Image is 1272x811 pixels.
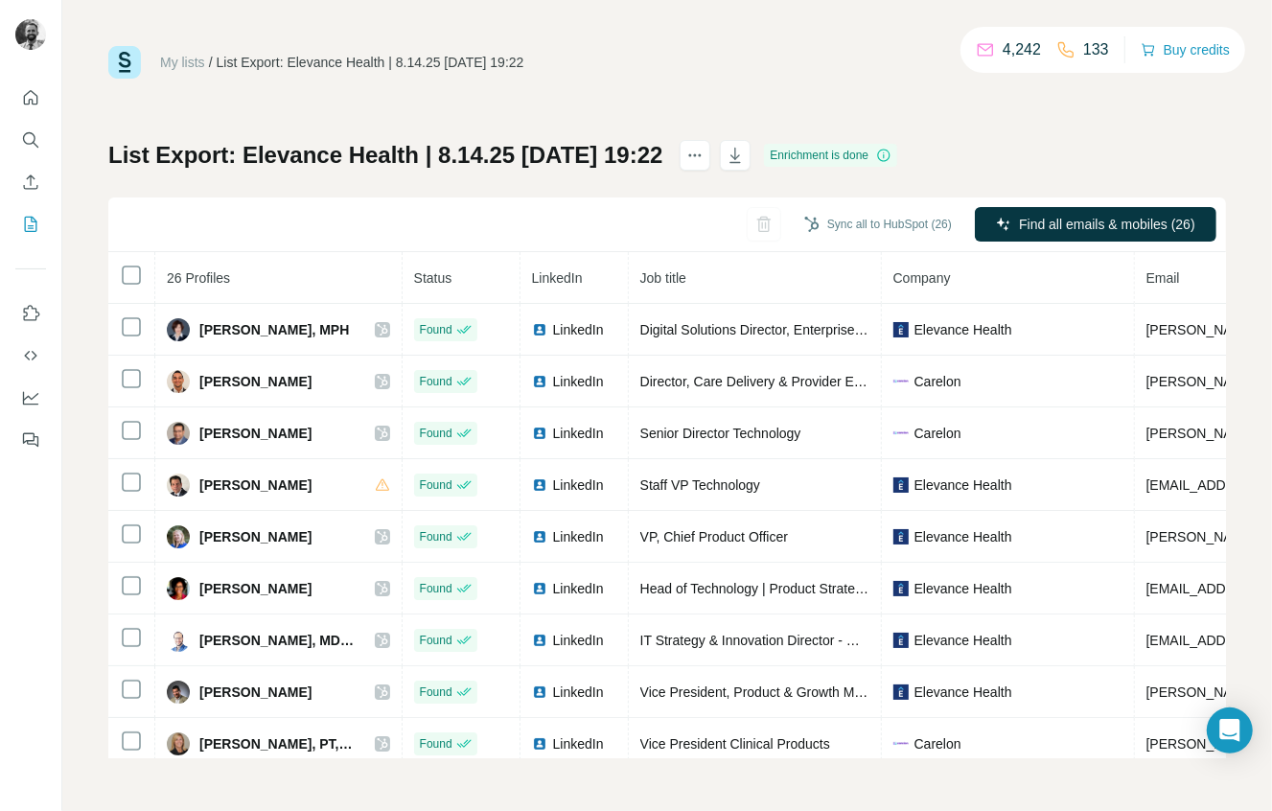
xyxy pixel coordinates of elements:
div: Enrichment is done [764,144,897,167]
span: LinkedIn [553,631,604,650]
img: company-logo [893,684,909,700]
button: Buy credits [1141,36,1230,63]
span: LinkedIn [553,372,604,391]
span: Elevance Health [914,579,1012,598]
button: Dashboard [15,381,46,415]
span: Email [1146,270,1180,286]
span: Found [420,528,452,545]
img: Avatar [167,629,190,652]
span: Found [420,632,452,649]
span: Found [420,684,452,701]
img: Surfe Logo [108,46,141,79]
button: Find all emails & mobiles (26) [975,207,1216,242]
img: company-logo [893,379,909,384]
img: Avatar [167,577,190,600]
span: Head of Technology | Product Strategy & Portfolio Operations [640,581,1005,596]
img: Avatar [15,19,46,50]
span: Staff VP Technology [640,477,760,493]
span: Found [420,476,452,494]
span: Elevance Health [914,631,1012,650]
button: Use Surfe API [15,338,46,373]
span: LinkedIn [553,734,604,753]
img: Avatar [167,474,190,497]
span: Company [893,270,951,286]
img: Avatar [167,318,190,341]
img: LinkedIn logo [532,581,547,596]
p: 133 [1083,38,1109,61]
span: [PERSON_NAME], MPH [199,320,349,339]
img: company-logo [893,741,909,747]
span: Carelon [914,372,961,391]
span: [PERSON_NAME], PT, MBA [199,734,356,753]
span: Elevance Health [914,527,1012,546]
span: Vice President, Product & Growth Marketing, Healthcare Innovations, Strategy and AI Native Solutions [640,684,1247,700]
img: company-logo [893,581,909,596]
span: LinkedIn [553,320,604,339]
span: LinkedIn [553,579,604,598]
span: LinkedIn [553,527,604,546]
span: Elevance Health [914,475,1012,495]
span: [PERSON_NAME] [199,579,312,598]
img: LinkedIn logo [532,633,547,648]
button: Feedback [15,423,46,457]
li: / [209,53,213,72]
img: company-logo [893,529,909,545]
span: Status [414,270,452,286]
img: LinkedIn logo [532,426,547,441]
span: Elevance Health [914,320,1012,339]
img: LinkedIn logo [532,374,547,389]
img: LinkedIn logo [532,684,547,700]
span: Carelon [914,424,961,443]
span: Found [420,425,452,442]
button: Sync all to HubSpot (26) [791,210,965,239]
img: LinkedIn logo [532,477,547,493]
img: LinkedIn logo [532,529,547,545]
img: LinkedIn logo [532,736,547,752]
img: company-logo [893,633,909,648]
span: Found [420,580,452,597]
span: [PERSON_NAME] [199,372,312,391]
button: Search [15,123,46,157]
img: LinkedIn logo [532,322,547,337]
button: Quick start [15,81,46,115]
button: actions [680,140,710,171]
span: [PERSON_NAME] [199,475,312,495]
span: LinkedIn [553,475,604,495]
span: Found [420,373,452,390]
span: Found [420,321,452,338]
span: [PERSON_NAME], MD, MBA [199,631,356,650]
span: LinkedIn [553,683,604,702]
button: Enrich CSV [15,165,46,199]
div: Open Intercom Messenger [1207,707,1253,753]
span: [PERSON_NAME] [199,424,312,443]
img: company-logo [893,430,909,436]
span: Vice President Clinical Products [640,736,830,752]
span: 26 Profiles [167,270,230,286]
p: 4,242 [1003,38,1041,61]
span: Director, Care Delivery & Provider Enablement [640,374,917,389]
img: Avatar [167,732,190,755]
span: IT Strategy & Innovation Director - Care Management [640,633,958,648]
img: company-logo [893,477,909,493]
span: Job title [640,270,686,286]
img: Avatar [167,681,190,704]
img: company-logo [893,322,909,337]
span: Digital Solutions Director, Enterprise Data and Analytics, Digital Platforms & AI Office [640,322,1142,337]
div: List Export: Elevance Health | 8.14.25 [DATE] 19:22 [217,53,524,72]
span: [PERSON_NAME] [199,683,312,702]
span: VP, Chief Product Officer [640,529,788,545]
h1: List Export: Elevance Health | 8.14.25 [DATE] 19:22 [108,140,662,171]
button: My lists [15,207,46,242]
span: Senior Director Technology [640,426,801,441]
span: Elevance Health [914,683,1012,702]
span: LinkedIn [532,270,583,286]
img: Avatar [167,525,190,548]
span: Carelon [914,734,961,753]
button: Use Surfe on LinkedIn [15,296,46,331]
span: LinkedIn [553,424,604,443]
a: My lists [160,55,205,70]
span: [PERSON_NAME] [199,527,312,546]
img: Avatar [167,370,190,393]
span: Find all emails & mobiles (26) [1019,215,1195,234]
span: Found [420,735,452,753]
